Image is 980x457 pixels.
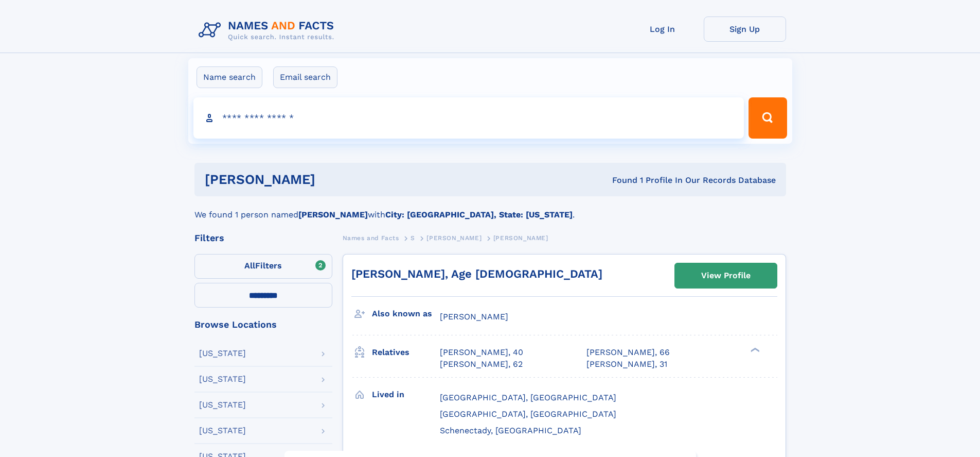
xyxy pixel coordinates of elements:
[194,16,343,44] img: Logo Names and Facts
[194,196,786,221] div: We found 1 person named with .
[194,320,332,329] div: Browse Locations
[194,254,332,279] label: Filters
[440,312,508,321] span: [PERSON_NAME]
[426,234,482,242] span: [PERSON_NAME]
[372,305,440,323] h3: Also known as
[411,231,415,244] a: S
[244,261,255,270] span: All
[351,267,602,280] a: [PERSON_NAME], Age [DEMOGRAPHIC_DATA]
[440,426,581,435] span: Schenectady, [GEOGRAPHIC_DATA]
[464,175,776,186] div: Found 1 Profile In Our Records Database
[199,349,246,358] div: [US_STATE]
[273,66,337,88] label: Email search
[440,409,616,419] span: [GEOGRAPHIC_DATA], [GEOGRAPHIC_DATA]
[385,210,573,219] b: City: [GEOGRAPHIC_DATA], State: [US_STATE]
[493,234,548,242] span: [PERSON_NAME]
[199,427,246,435] div: [US_STATE]
[298,210,368,219] b: [PERSON_NAME]
[199,375,246,383] div: [US_STATE]
[586,359,667,370] a: [PERSON_NAME], 31
[440,393,616,402] span: [GEOGRAPHIC_DATA], [GEOGRAPHIC_DATA]
[701,264,751,287] div: View Profile
[675,263,777,288] a: View Profile
[197,66,262,88] label: Name search
[748,347,760,353] div: ❯
[749,97,787,139] button: Search Button
[440,359,523,370] a: [PERSON_NAME], 62
[372,386,440,403] h3: Lived in
[411,234,415,242] span: S
[199,401,246,409] div: [US_STATE]
[372,344,440,361] h3: Relatives
[194,233,332,243] div: Filters
[426,231,482,244] a: [PERSON_NAME]
[704,16,786,42] a: Sign Up
[586,347,670,358] a: [PERSON_NAME], 66
[440,347,523,358] a: [PERSON_NAME], 40
[205,173,464,186] h1: [PERSON_NAME]
[621,16,704,42] a: Log In
[343,231,399,244] a: Names and Facts
[193,97,744,139] input: search input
